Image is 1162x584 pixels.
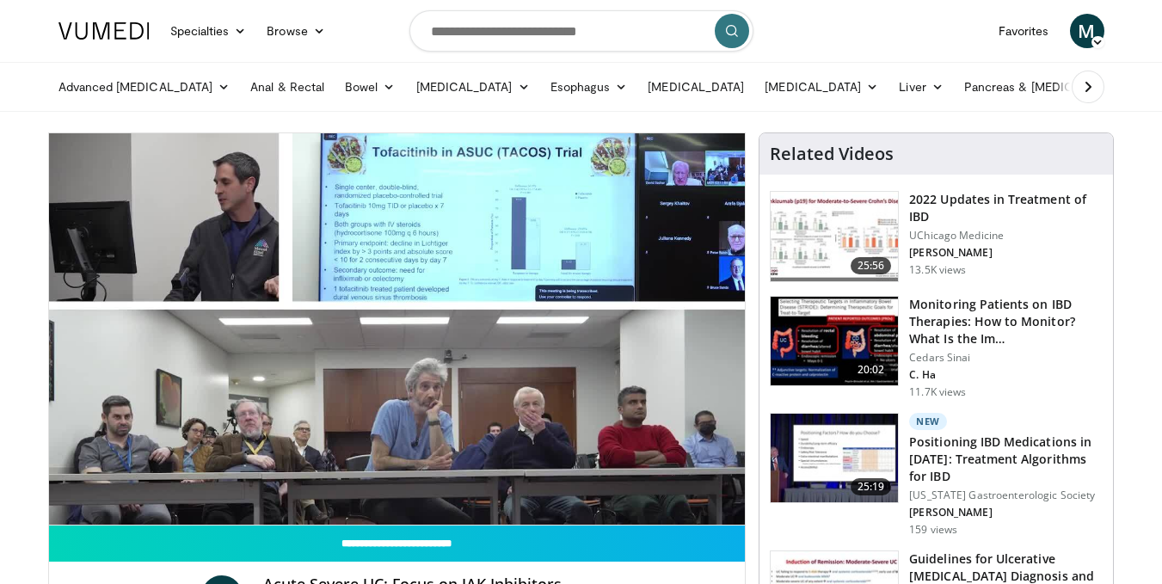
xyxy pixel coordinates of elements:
[335,70,405,104] a: Bowel
[409,10,753,52] input: Search topics, interventions
[770,413,1103,537] a: 25:19 New Positioning IBD Medications in [DATE]: Treatment Algorithms for IBD [US_STATE] Gastroen...
[754,70,888,104] a: [MEDICAL_DATA]
[540,70,638,104] a: Esophagus
[1070,14,1104,48] a: M
[909,351,1103,365] p: Cedars Sinai
[637,70,754,104] a: [MEDICAL_DATA]
[909,433,1103,485] h3: Positioning IBD Medications in [DATE]: Treatment Algorithms for IBD
[909,489,1103,502] p: [US_STATE] Gastroenterologic Society
[851,257,892,274] span: 25:56
[48,70,241,104] a: Advanced [MEDICAL_DATA]
[909,368,1103,382] p: C. Ha
[770,191,1103,282] a: 25:56 2022 Updates in Treatment of IBD UChicago Medicine [PERSON_NAME] 13.5K views
[771,414,898,503] img: 9ce3f8e3-680b-420d-aa6b-dcfa94f31065.150x105_q85_crop-smart_upscale.jpg
[49,133,746,526] video-js: Video Player
[770,296,1103,399] a: 20:02 Monitoring Patients on IBD Therapies: How to Monitor? What Is the Im… Cedars Sinai C. Ha 11...
[771,297,898,386] img: 609225da-72ea-422a-b68c-0f05c1f2df47.150x105_q85_crop-smart_upscale.jpg
[406,70,540,104] a: [MEDICAL_DATA]
[909,229,1103,243] p: UChicago Medicine
[909,296,1103,347] h3: Monitoring Patients on IBD Therapies: How to Monitor? What Is the Im…
[909,413,947,430] p: New
[988,14,1060,48] a: Favorites
[909,385,966,399] p: 11.7K views
[240,70,335,104] a: Anal & Rectal
[851,361,892,378] span: 20:02
[909,246,1103,260] p: [PERSON_NAME]
[909,523,957,537] p: 159 views
[771,192,898,281] img: 9393c547-9b5d-4ed4-b79d-9c9e6c9be491.150x105_q85_crop-smart_upscale.jpg
[909,263,966,277] p: 13.5K views
[58,22,150,40] img: VuMedi Logo
[256,14,335,48] a: Browse
[888,70,953,104] a: Liver
[909,191,1103,225] h3: 2022 Updates in Treatment of IBD
[909,506,1103,519] p: [PERSON_NAME]
[954,70,1155,104] a: Pancreas & [MEDICAL_DATA]
[160,14,257,48] a: Specialties
[851,478,892,495] span: 25:19
[770,144,894,164] h4: Related Videos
